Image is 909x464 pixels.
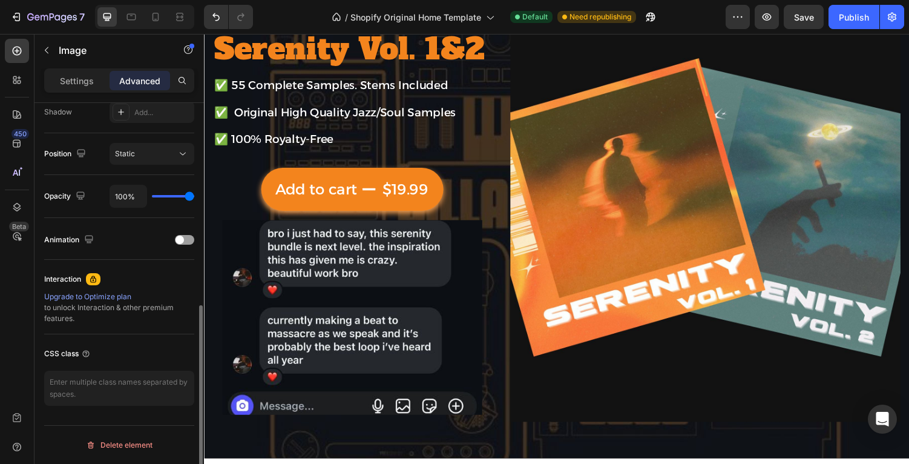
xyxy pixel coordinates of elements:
[134,107,191,118] div: Add...
[86,438,153,452] div: Delete element
[59,43,162,58] p: Image
[44,291,194,302] div: Upgrade to Optimize plan
[60,75,94,87] p: Settings
[119,75,160,87] p: Advanced
[44,107,72,118] div: Shadow
[110,143,194,165] button: Static
[10,74,259,88] span: ✅ Original High Quality Jazz/Soul Samples
[350,11,481,24] span: Shopify Original Home Template
[829,5,879,29] button: Publish
[110,185,146,207] input: Auto
[204,5,253,29] div: Undo/Redo
[59,138,246,182] button: Add to cart
[345,11,348,24] span: /
[5,5,90,29] button: 7
[522,12,548,22] span: Default
[784,5,824,29] button: Save
[73,147,157,174] div: Add to cart
[115,149,135,158] span: Static
[44,146,88,162] div: Position
[11,129,29,139] div: 450
[44,436,194,455] button: Delete element
[569,12,631,22] span: Need republishing
[182,145,232,175] div: $19.99
[44,291,194,324] div: to unlock Interaction & other premium features.
[9,222,29,231] div: Beta
[868,405,897,434] div: Open Intercom Messenger
[44,188,88,205] div: Opacity
[204,34,909,464] iframe: Design area
[10,46,251,60] span: ✅ 55 Complete Samples. Stems Included
[794,12,814,22] span: Save
[839,11,869,24] div: Publish
[19,192,286,393] img: gempages_570128181219033927-96dca214-b4ff-4c91-8008-ef56c92baf98.jpg
[10,102,133,116] span: ✅ 100% Royalty-Free
[44,274,81,285] div: Interaction
[79,10,85,24] p: 7
[44,232,96,248] div: Animation
[44,348,91,359] div: CSS class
